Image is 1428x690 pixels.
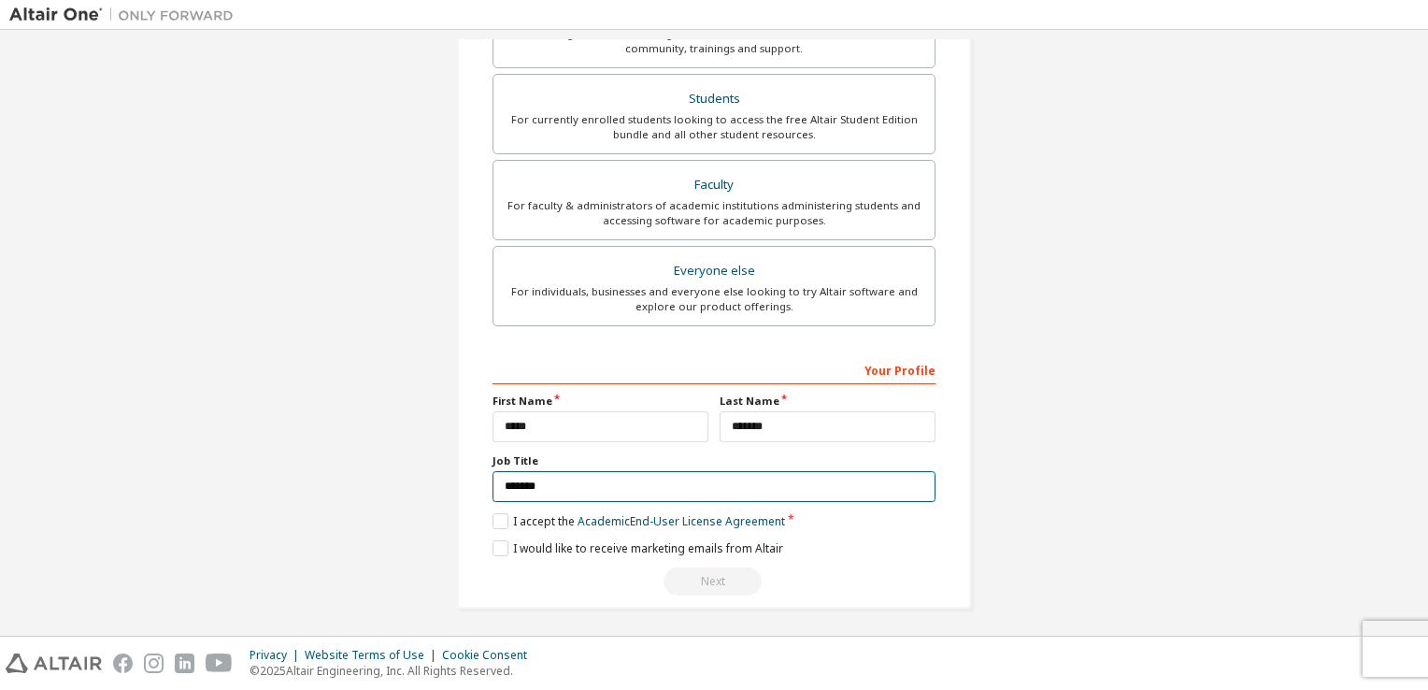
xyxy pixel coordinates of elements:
[505,86,923,112] div: Students
[113,654,133,673] img: facebook.svg
[250,663,538,679] p: © 2025 Altair Engineering, Inc. All Rights Reserved.
[720,394,935,409] label: Last Name
[442,648,538,663] div: Cookie Consent
[175,654,194,673] img: linkedin.svg
[493,513,785,529] label: I accept the
[505,112,923,142] div: For currently enrolled students looking to access the free Altair Student Edition bundle and all ...
[505,172,923,198] div: Faculty
[493,354,935,384] div: Your Profile
[493,568,935,596] div: Provide a valid email to continue
[9,6,243,24] img: Altair One
[493,540,783,556] label: I would like to receive marketing emails from Altair
[578,513,785,529] a: Academic End-User License Agreement
[505,198,923,228] div: For faculty & administrators of academic institutions administering students and accessing softwa...
[144,654,164,673] img: instagram.svg
[505,26,923,56] div: For existing customers looking to access software downloads, HPC resources, community, trainings ...
[305,648,442,663] div: Website Terms of Use
[505,258,923,284] div: Everyone else
[493,453,935,468] label: Job Title
[250,648,305,663] div: Privacy
[505,284,923,314] div: For individuals, businesses and everyone else looking to try Altair software and explore our prod...
[493,394,708,409] label: First Name
[6,654,102,673] img: altair_logo.svg
[206,654,233,673] img: youtube.svg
